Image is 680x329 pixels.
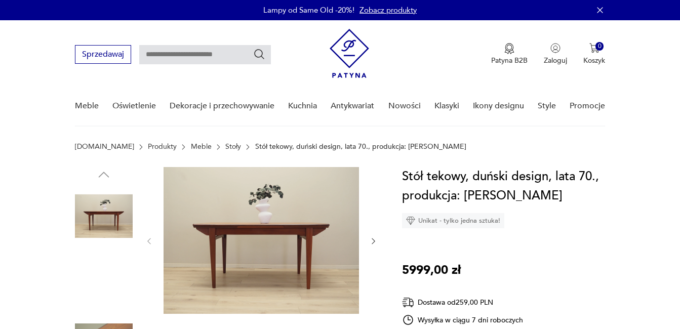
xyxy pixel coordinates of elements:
div: 0 [595,42,604,51]
a: Promocje [570,87,605,126]
p: Lampy od Same Old -20%! [263,5,354,15]
a: Nowości [388,87,421,126]
a: Stoły [225,143,241,151]
a: Ikona medaluPatyna B2B [491,43,528,65]
img: Ikona koszyka [589,43,599,53]
a: Ikony designu [473,87,524,126]
div: Unikat - tylko jedna sztuka! [402,213,504,228]
h1: Stół tekowy, duński design, lata 70., produkcja: [PERSON_NAME] [402,167,614,205]
a: Oświetlenie [112,87,156,126]
a: Produkty [148,143,177,151]
button: Patyna B2B [491,43,528,65]
p: 5999,00 zł [402,261,461,280]
button: 0Koszyk [583,43,605,65]
p: Zaloguj [544,56,567,65]
img: Zdjęcie produktu Stół tekowy, duński design, lata 70., produkcja: Dania [75,252,133,310]
a: Kuchnia [288,87,317,126]
a: Zobacz produkty [359,5,417,15]
img: Ikona diamentu [406,216,415,225]
img: Ikona medalu [504,43,514,54]
button: Sprzedawaj [75,45,131,64]
a: Klasyki [434,87,459,126]
a: Style [538,87,556,126]
img: Zdjęcie produktu Stół tekowy, duński design, lata 70., produkcja: Dania [164,167,359,314]
a: Meble [191,143,212,151]
p: Stół tekowy, duński design, lata 70., produkcja: [PERSON_NAME] [255,143,466,151]
div: Wysyłka w ciągu 7 dni roboczych [402,314,524,326]
a: Sprzedawaj [75,52,131,59]
img: Zdjęcie produktu Stół tekowy, duński design, lata 70., produkcja: Dania [75,187,133,245]
p: Koszyk [583,56,605,65]
a: Dekoracje i przechowywanie [170,87,274,126]
a: Meble [75,87,99,126]
button: Zaloguj [544,43,567,65]
img: Patyna - sklep z meblami i dekoracjami vintage [330,29,369,78]
div: Dostawa od 259,00 PLN [402,296,524,309]
a: [DOMAIN_NAME] [75,143,134,151]
a: Antykwariat [331,87,374,126]
img: Ikonka użytkownika [550,43,561,53]
button: Szukaj [253,48,265,60]
img: Ikona dostawy [402,296,414,309]
p: Patyna B2B [491,56,528,65]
